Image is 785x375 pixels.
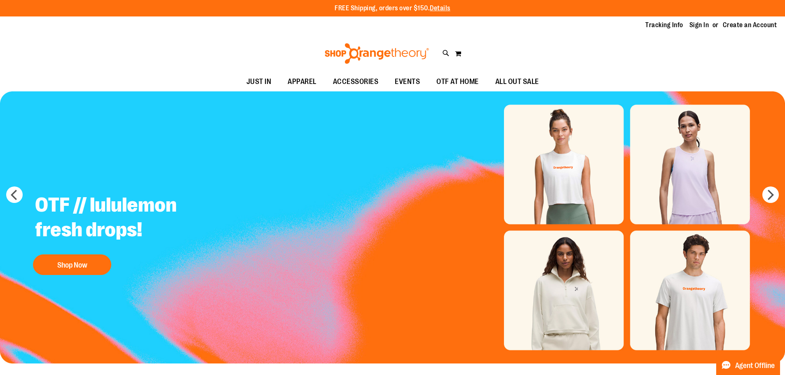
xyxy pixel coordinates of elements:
[33,254,111,275] button: Shop Now
[333,72,379,91] span: ACCESSORIES
[495,72,539,91] span: ALL OUT SALE
[288,72,316,91] span: APPAREL
[395,72,420,91] span: EVENTS
[689,21,709,30] a: Sign In
[323,43,430,64] img: Shop Orangetheory
[246,72,272,91] span: JUST IN
[335,4,450,13] p: FREE Shipping, orders over $150.
[735,362,775,370] span: Agent Offline
[29,186,234,279] a: OTF // lululemon fresh drops! Shop Now
[6,186,23,203] button: prev
[29,186,234,250] h2: OTF // lululemon fresh drops!
[716,356,780,375] button: Agent Offline
[762,186,779,203] button: next
[430,5,450,12] a: Details
[645,21,683,30] a: Tracking Info
[723,21,777,30] a: Create an Account
[436,72,479,91] span: OTF AT HOME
